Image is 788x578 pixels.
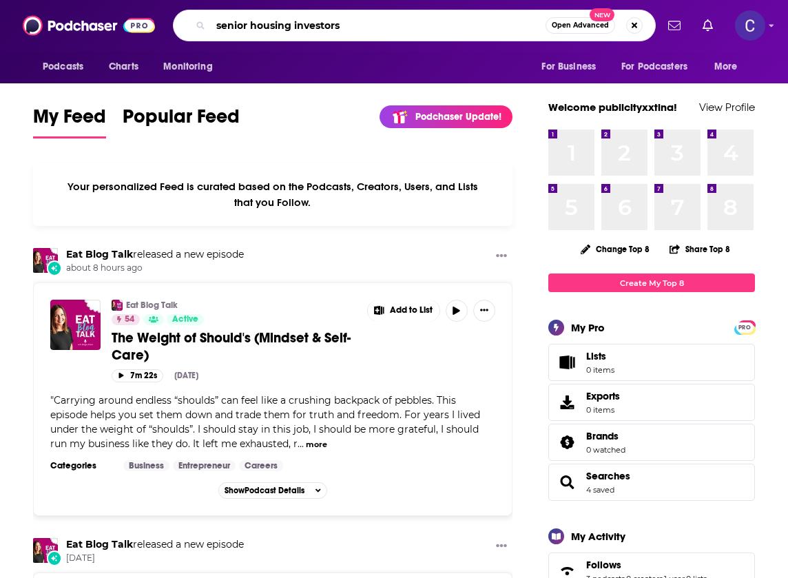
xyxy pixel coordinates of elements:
[225,486,304,495] span: Show Podcast Details
[586,430,625,442] a: Brands
[218,482,327,499] button: ShowPodcast Details
[541,57,596,76] span: For Business
[50,300,101,350] img: The Weight of Should's (Mindset & Self-Care)
[23,12,155,39] img: Podchaser - Follow, Share and Rate Podcasts
[33,248,58,273] img: Eat Blog Talk
[239,460,283,471] a: Careers
[66,538,244,551] h3: released a new episode
[669,236,731,262] button: Share Top 8
[125,313,134,327] span: 54
[548,344,755,381] a: Lists
[368,300,439,322] button: Show More Button
[552,22,609,29] span: Open Advanced
[415,111,501,123] p: Podchaser Update!
[571,530,625,543] div: My Activity
[736,322,753,332] a: PRO
[621,57,687,76] span: For Podcasters
[586,470,630,482] span: Searches
[33,163,512,226] div: Your personalized Feed is curated based on the Podcasts, Creators, Users, and Lists that you Follow.
[137,80,148,91] img: tab_keywords_by_traffic_grey.svg
[548,464,755,501] span: Searches
[586,559,621,571] span: Follows
[112,314,140,325] a: 54
[553,433,581,452] a: Brands
[553,473,581,492] a: Searches
[586,430,619,442] span: Brands
[36,36,152,47] div: Domain: [DOMAIN_NAME]
[663,14,686,37] a: Show notifications dropdown
[586,405,620,415] span: 0 items
[586,365,614,375] span: 0 items
[123,105,240,138] a: Popular Feed
[548,273,755,292] a: Create My Top 8
[697,14,718,37] a: Show notifications dropdown
[572,240,658,258] button: Change Top 8
[123,460,169,471] a: Business
[123,105,240,136] span: Popular Feed
[546,17,615,34] button: Open AdvancedNew
[390,305,433,316] span: Add to List
[33,538,58,563] img: Eat Blog Talk
[50,394,480,450] span: "
[39,22,68,33] div: v 4.0.25
[50,460,112,471] h3: Categories
[112,329,351,364] span: The Weight of Should's (Mindset & Self-Care)
[553,353,581,372] span: Lists
[571,321,605,334] div: My Pro
[174,371,198,380] div: [DATE]
[735,10,765,41] img: User Profile
[548,384,755,421] a: Exports
[548,424,755,461] span: Brands
[52,81,123,90] div: Domain Overview
[126,300,178,311] a: Eat Blog Talk
[586,350,606,362] span: Lists
[553,393,581,412] span: Exports
[50,394,480,450] span: Carrying around endless “shoulds” can feel like a crushing backpack of pebbles. This episode help...
[33,105,106,138] a: My Feed
[163,57,212,76] span: Monitoring
[699,101,755,114] a: View Profile
[109,57,138,76] span: Charts
[735,10,765,41] button: Show profile menu
[173,460,236,471] a: Entrepreneur
[473,300,495,322] button: Show More Button
[548,101,677,114] a: Welcome publicityxxtina!
[66,248,133,260] a: Eat Blog Talk
[586,445,625,455] a: 0 watched
[152,81,232,90] div: Keywords by Traffic
[735,10,765,41] span: Logged in as publicityxxtina
[66,553,244,564] span: [DATE]
[173,10,656,41] div: Search podcasts, credits, & more...
[22,22,33,33] img: logo_orange.svg
[306,439,327,451] button: more
[112,300,123,311] img: Eat Blog Talk
[66,248,244,261] h3: released a new episode
[612,54,707,80] button: open menu
[47,550,62,566] div: New Episode
[167,314,204,325] a: Active
[37,80,48,91] img: tab_domain_overview_orange.svg
[586,485,614,495] a: 4 saved
[33,105,106,136] span: My Feed
[590,8,614,21] span: New
[586,390,620,402] span: Exports
[22,36,33,47] img: website_grey.svg
[736,322,753,333] span: PRO
[586,559,707,571] a: Follows
[490,248,512,265] button: Show More Button
[532,54,613,80] button: open menu
[211,14,546,37] input: Search podcasts, credits, & more...
[100,54,147,80] a: Charts
[66,262,244,274] span: about 8 hours ago
[33,54,101,80] button: open menu
[112,369,163,382] button: 7m 22s
[586,350,614,362] span: Lists
[172,313,198,327] span: Active
[43,57,83,76] span: Podcasts
[490,538,512,555] button: Show More Button
[66,538,133,550] a: Eat Blog Talk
